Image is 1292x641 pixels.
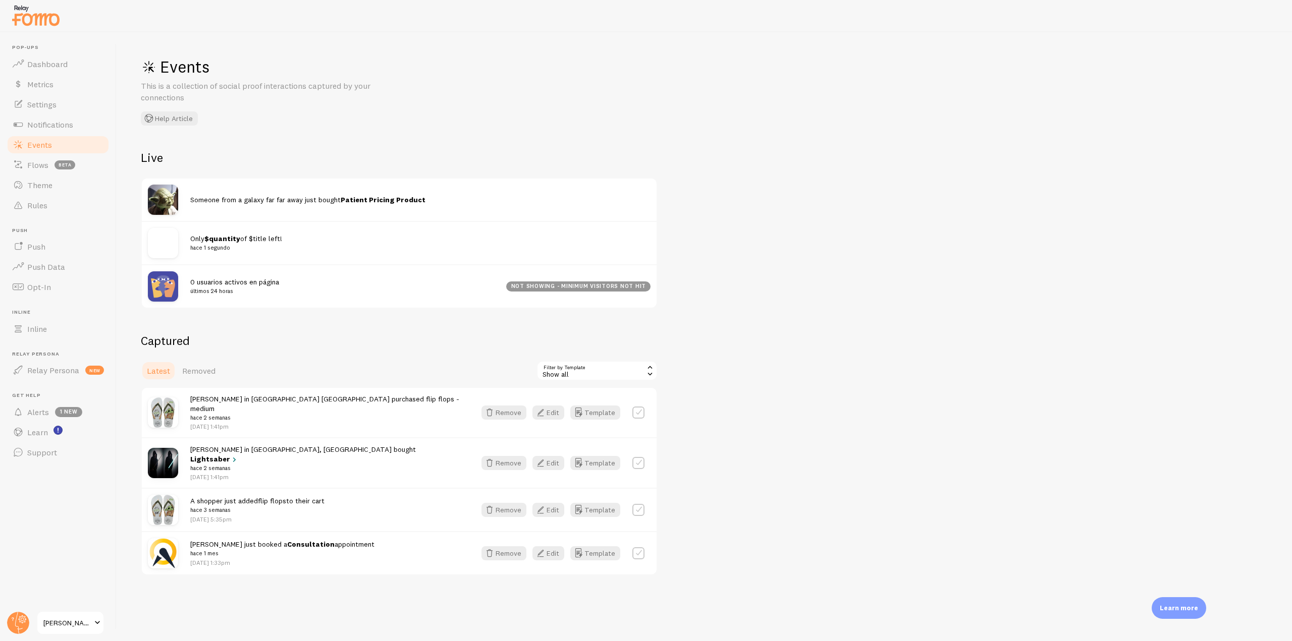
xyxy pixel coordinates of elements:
span: Learn [27,427,48,437]
span: Removed [182,366,216,376]
button: Edit [532,546,564,560]
img: star-wars-special-create-your-own-lightsaber-photo.webp [148,448,178,478]
a: Push [6,237,110,257]
button: Remove [481,456,526,470]
button: Edit [532,503,564,517]
a: Edit [532,405,570,420]
button: Template [570,456,620,470]
span: Inline [12,309,110,316]
span: Push [27,242,45,252]
span: Pop-ups [12,44,110,51]
h2: Live [141,150,658,165]
a: Edit [532,546,570,560]
a: Edit [532,456,570,470]
a: Latest [141,361,176,381]
p: This is a collection of social proof interactions captured by your connections [141,80,383,103]
span: [PERSON_NAME] in [GEOGRAPHIC_DATA], [GEOGRAPHIC_DATA] bought [190,445,463,473]
a: Inline [6,319,110,339]
div: Learn more [1152,597,1206,619]
span: Relay Persona [12,351,110,358]
span: beta [55,160,75,169]
small: hace 2 semanas [190,413,463,422]
p: Learn more [1160,603,1198,613]
span: Alerts [27,407,49,417]
span: Events [27,140,52,150]
span: Rules [27,200,47,210]
img: images.jpg [148,495,178,525]
span: new [85,366,104,375]
img: pageviews.png [148,271,178,302]
a: flip flops [258,496,286,505]
span: Latest [147,366,170,376]
span: Only of $title left! [190,234,638,253]
a: Settings [6,94,110,114]
small: últimos 24 horas [190,286,494,296]
a: Learn [6,422,110,442]
small: hace 1 segundo [190,243,638,252]
h1: Events [141,56,444,77]
a: [PERSON_NAME]-test-store [36,611,104,635]
a: Alerts 1 new [6,402,110,422]
span: Someone from a galaxy far far away just bought [190,195,425,204]
a: Theme [6,175,110,195]
a: Support [6,442,110,462]
small: hace 1 mes [190,549,374,558]
a: Lightsaber [190,454,239,463]
div: not showing - minimum visitors not hit [506,281,651,292]
span: Flows [27,160,48,170]
a: Removed [176,361,222,381]
span: Support [27,447,57,457]
span: Settings [27,99,57,109]
button: Edit [532,405,564,420]
button: Template [570,405,620,420]
span: Inline [27,324,47,334]
span: Metrics [27,79,53,89]
a: Push Data [6,257,110,277]
p: [DATE] 1:41pm [190,473,463,481]
span: [PERSON_NAME] just booked a appointment [190,540,374,558]
span: 1 new [55,407,82,417]
h2: Captured [141,333,658,348]
button: Template [570,546,620,560]
button: Edit [532,456,564,470]
a: Flows beta [6,155,110,175]
span: Relay Persona [27,365,79,375]
svg: <p>Watch New Feature Tutorials!</p> [53,426,63,435]
a: Metrics [6,74,110,94]
span: Notifications [27,120,73,130]
img: Ges02nlSsisNYH7tJUsD [148,185,178,215]
div: Show all [536,361,658,381]
span: Dashboard [27,59,68,69]
span: [PERSON_NAME] in [GEOGRAPHIC_DATA] [GEOGRAPHIC_DATA] purchased flip flops - medium [190,394,463,423]
span: 0 usuarios activos en página [190,277,494,296]
small: hace 2 semanas [190,463,463,473]
a: Notifications [6,114,110,135]
button: Template [570,503,620,517]
p: [DATE] 1:33pm [190,558,374,567]
strong: Patient Pricing Product [341,195,425,204]
span: Push [12,227,110,234]
p: [DATE] 1:41pm [190,422,463,431]
a: Dashboard [6,54,110,74]
strong: Consultation [287,540,335,549]
span: Opt-In [27,282,51,292]
a: Edit [532,503,570,517]
img: images.jpg [148,397,178,428]
button: Remove [481,405,526,420]
span: [PERSON_NAME]-test-store [43,617,91,629]
button: Remove [481,546,526,560]
a: Rules [6,195,110,215]
span: A shopper just added to their cart [190,496,325,515]
span: $quantity [204,234,240,243]
img: fomo-relay-logo-orange.svg [11,3,61,28]
p: [DATE] 5:35pm [190,515,325,523]
span: Push Data [27,262,65,272]
span: Theme [27,180,52,190]
a: Opt-In [6,277,110,297]
small: hace 3 semanas [190,505,325,514]
button: Help Article [141,111,198,126]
